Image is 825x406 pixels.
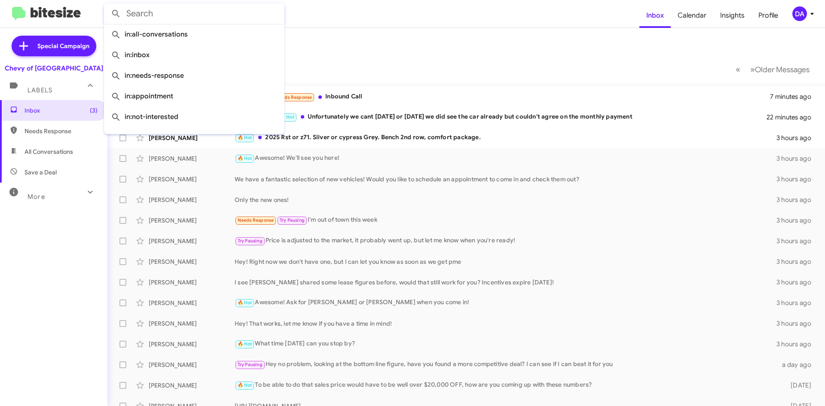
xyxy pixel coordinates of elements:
span: Older Messages [755,65,810,74]
span: in:all-conversations [111,24,278,45]
div: 22 minutes ago [767,113,818,122]
span: 🔥 Hot [238,300,252,305]
a: Calendar [671,3,713,28]
span: in:not-interested [111,107,278,127]
span: in:sold-verified [111,127,278,148]
div: 3 hours ago [776,319,818,328]
span: Needs Response [276,95,312,100]
span: Try Pausing [238,238,263,244]
div: 7 minutes ago [770,92,818,101]
div: 3 hours ago [776,154,818,163]
span: 🔥 Hot [238,341,252,347]
div: Hey! Right now we don't have one, but I can let you know as soon as we get pme [235,257,776,266]
div: DA [792,6,807,21]
span: » [750,64,755,75]
div: 2025 Rst or z71. Silver or cypress Grey. Bench 2nd row, comfort package. [235,133,776,143]
span: All Conversations [24,147,73,156]
div: [PERSON_NAME] [149,299,235,307]
div: 3 hours ago [776,257,818,266]
div: 3 hours ago [776,134,818,142]
div: I see [PERSON_NAME] shared some lease figures before, would that still work for you? Incentives e... [235,278,776,287]
div: [PERSON_NAME] [149,257,235,266]
span: Inbox [24,106,98,115]
div: 3 hours ago [776,216,818,225]
div: 3 hours ago [776,299,818,307]
button: Previous [730,61,746,78]
div: [PERSON_NAME] [149,154,235,163]
span: Try Pausing [280,217,305,223]
div: Hey no problem, looking at the bottom line figure, have you found a more competitive deal? I can ... [235,360,777,369]
div: [PERSON_NAME] [149,216,235,225]
div: 3 hours ago [776,237,818,245]
span: Try Pausing [238,362,263,367]
span: Save a Deal [24,168,57,177]
a: Profile [752,3,785,28]
div: [PERSON_NAME] [149,381,235,390]
div: What time [DATE] can you stop by? [235,339,776,349]
div: Hey! That works, let me know if you have a time in mind! [235,319,776,328]
div: I'm out of town this week [235,215,776,225]
div: Price is adjusted to the market, it probably went up, but let me know when you're ready! [235,236,776,246]
div: a day ago [777,360,818,369]
button: DA [785,6,816,21]
div: [PERSON_NAME] [149,175,235,183]
div: [PERSON_NAME] [149,237,235,245]
div: To be able to do that sales price would have to be well over $20,000 OFF, how are you coming up w... [235,380,777,390]
div: Awesome! We'll see you here! [235,153,776,163]
span: in:inbox [111,45,278,65]
div: [PERSON_NAME] [149,340,235,348]
div: [PERSON_NAME] [149,195,235,204]
div: We have a fantastic selection of new vehicles! Would you like to schedule an appointment to come ... [235,175,776,183]
span: 🔥 Hot [238,382,252,388]
span: 🔥 Hot [238,156,252,161]
span: More [27,193,45,201]
div: 3 hours ago [776,195,818,204]
div: [PERSON_NAME] [149,360,235,369]
div: Awesome! Ask for [PERSON_NAME] or [PERSON_NAME] when you come in! [235,298,776,308]
span: Needs Response [238,217,274,223]
span: in:needs-response [111,65,278,86]
span: 🔥 Hot [280,114,294,120]
a: Insights [713,3,752,28]
div: Unfortunately we cant [DATE] or [DATE] we did see the car already but couldn't agree on the month... [235,112,767,122]
div: [PERSON_NAME] [149,319,235,328]
span: Needs Response [24,127,98,135]
span: in:appointment [111,86,278,107]
div: 3 hours ago [776,175,818,183]
div: Inbound Call [235,91,770,102]
a: Inbox [639,3,671,28]
div: Chevy of [GEOGRAPHIC_DATA] [5,64,103,73]
input: Search [104,3,284,24]
div: 3 hours ago [776,340,818,348]
nav: Page navigation example [731,61,815,78]
span: 🔥 Hot [238,135,252,140]
div: Only the new ones! [235,195,776,204]
button: Next [745,61,815,78]
a: Special Campaign [12,36,96,56]
span: (3) [90,106,98,115]
span: « [736,64,740,75]
div: 3 hours ago [776,278,818,287]
div: [DATE] [777,381,818,390]
span: Labels [27,86,52,94]
div: [PERSON_NAME] [149,278,235,287]
span: Special Campaign [37,42,89,50]
div: [PERSON_NAME] [149,134,235,142]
